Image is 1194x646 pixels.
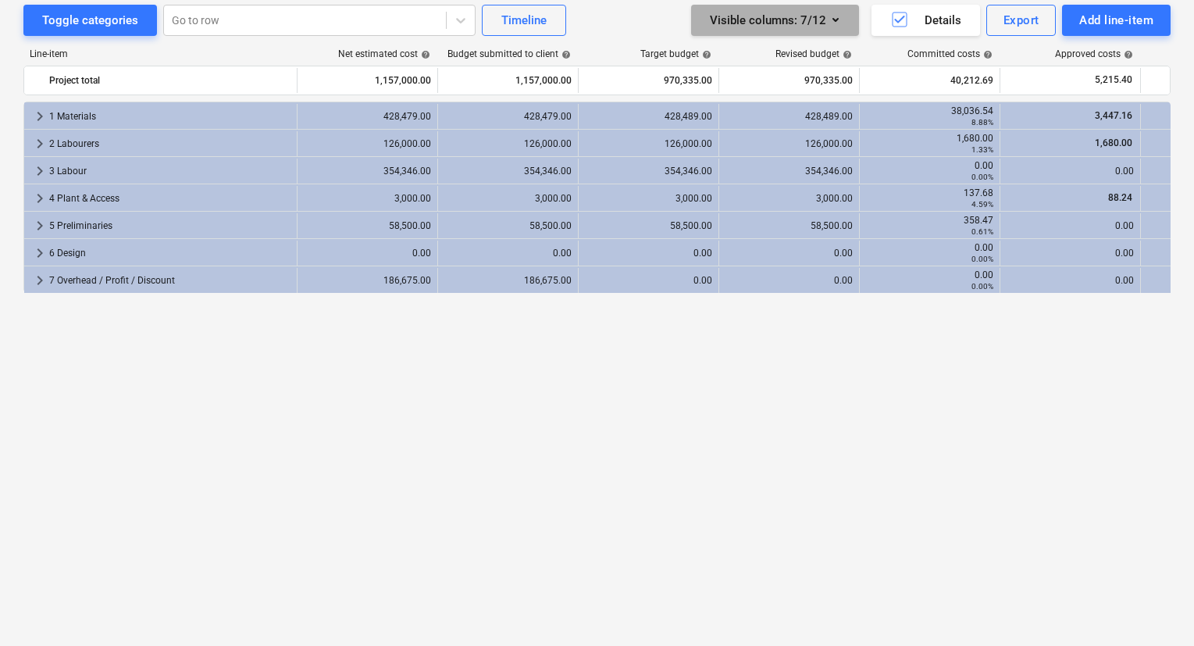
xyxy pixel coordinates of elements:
[447,48,571,59] div: Budget submitted to client
[1093,110,1134,121] span: 3,447.16
[980,50,993,59] span: help
[304,220,431,231] div: 58,500.00
[725,193,853,204] div: 3,000.00
[866,105,993,127] div: 38,036.54
[585,193,712,204] div: 3,000.00
[986,5,1057,36] button: Export
[30,107,49,126] span: keyboard_arrow_right
[866,269,993,291] div: 0.00
[1121,50,1133,59] span: help
[585,220,712,231] div: 58,500.00
[444,166,572,177] div: 354,346.00
[30,162,49,180] span: keyboard_arrow_right
[23,5,157,36] button: Toggle categories
[971,282,993,291] small: 0.00%
[30,216,49,235] span: keyboard_arrow_right
[866,215,993,237] div: 358.47
[49,159,290,184] div: 3 Labour
[725,111,853,122] div: 428,489.00
[585,111,712,122] div: 428,489.00
[971,255,993,263] small: 0.00%
[49,186,290,211] div: 4 Plant & Access
[49,241,290,266] div: 6 Design
[304,193,431,204] div: 3,000.00
[907,48,993,59] div: Committed costs
[1003,10,1039,30] div: Export
[1007,275,1134,286] div: 0.00
[725,275,853,286] div: 0.00
[971,145,993,154] small: 1.33%
[699,50,711,59] span: help
[304,248,431,259] div: 0.00
[1055,48,1133,59] div: Approved costs
[49,68,290,93] div: Project total
[725,138,853,149] div: 126,000.00
[444,111,572,122] div: 428,479.00
[971,173,993,181] small: 0.00%
[971,118,993,127] small: 8.88%
[482,5,566,36] button: Timeline
[49,268,290,293] div: 7 Overhead / Profit / Discount
[1062,5,1171,36] button: Add line-item
[558,50,571,59] span: help
[725,220,853,231] div: 58,500.00
[585,68,712,93] div: 970,335.00
[866,133,993,155] div: 1,680.00
[30,189,49,208] span: keyboard_arrow_right
[710,10,840,30] div: Visible columns : 7/12
[42,10,138,30] div: Toggle categories
[1007,220,1134,231] div: 0.00
[585,248,712,259] div: 0.00
[304,275,431,286] div: 186,675.00
[1107,192,1134,203] span: 88.24
[1116,571,1194,646] iframe: Chat Widget
[866,187,993,209] div: 137.68
[304,68,431,93] div: 1,157,000.00
[1079,10,1153,30] div: Add line-item
[585,138,712,149] div: 126,000.00
[304,138,431,149] div: 126,000.00
[304,166,431,177] div: 354,346.00
[725,248,853,259] div: 0.00
[640,48,711,59] div: Target budget
[30,244,49,262] span: keyboard_arrow_right
[1093,73,1134,87] span: 5,215.40
[691,5,859,36] button: Visible columns:7/12
[444,275,572,286] div: 186,675.00
[725,68,853,93] div: 970,335.00
[1007,166,1134,177] div: 0.00
[1007,248,1134,259] div: 0.00
[501,10,547,30] div: Timeline
[839,50,852,59] span: help
[585,166,712,177] div: 354,346.00
[30,134,49,153] span: keyboard_arrow_right
[585,275,712,286] div: 0.00
[49,131,290,156] div: 2 Labourers
[444,220,572,231] div: 58,500.00
[444,248,572,259] div: 0.00
[49,104,290,129] div: 1 Materials
[890,10,961,30] div: Details
[23,48,297,59] div: Line-item
[866,68,993,93] div: 40,212.69
[866,160,993,182] div: 0.00
[30,271,49,290] span: keyboard_arrow_right
[338,48,430,59] div: Net estimated cost
[971,227,993,236] small: 0.61%
[971,200,993,209] small: 4.59%
[444,138,572,149] div: 126,000.00
[1093,137,1134,148] span: 1,680.00
[775,48,852,59] div: Revised budget
[49,213,290,238] div: 5 Preliminaries
[418,50,430,59] span: help
[444,193,572,204] div: 3,000.00
[866,242,993,264] div: 0.00
[444,68,572,93] div: 1,157,000.00
[871,5,980,36] button: Details
[725,166,853,177] div: 354,346.00
[304,111,431,122] div: 428,479.00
